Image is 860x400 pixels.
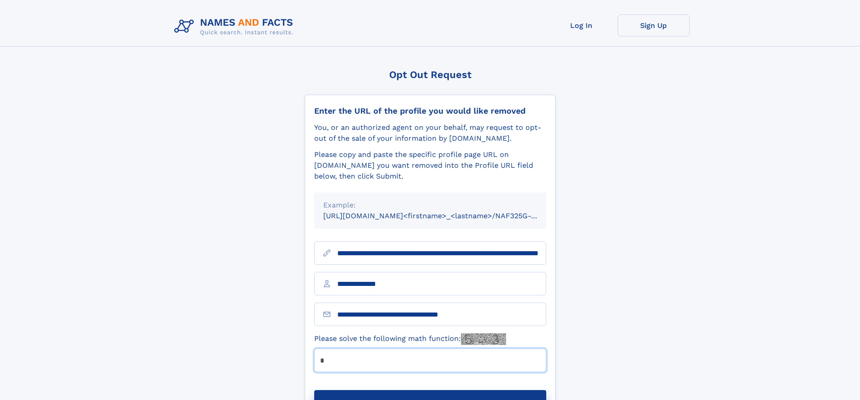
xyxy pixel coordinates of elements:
[618,14,690,37] a: Sign Up
[314,122,546,144] div: You, or an authorized agent on your behalf, may request to opt-out of the sale of your informatio...
[305,69,556,80] div: Opt Out Request
[323,211,563,220] small: [URL][DOMAIN_NAME]<firstname>_<lastname>/NAF325G-xxxxxxxx
[323,200,537,211] div: Example:
[314,106,546,116] div: Enter the URL of the profile you would like removed
[314,333,506,345] label: Please solve the following math function:
[314,149,546,182] div: Please copy and paste the specific profile page URL on [DOMAIN_NAME] you want removed into the Pr...
[171,14,301,39] img: Logo Names and Facts
[545,14,618,37] a: Log In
